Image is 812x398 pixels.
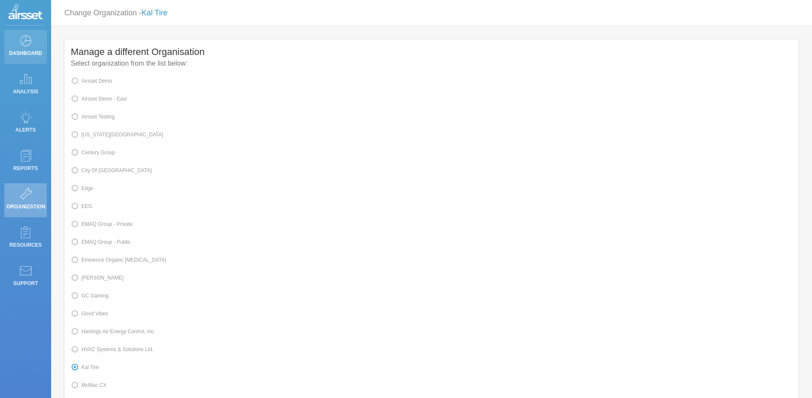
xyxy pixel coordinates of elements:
[6,200,45,213] p: Organization
[9,4,43,21] img: Logo
[71,93,127,104] label: Airsset Demo - East
[71,254,166,265] label: Eminence Organic [MEDICAL_DATA]
[71,75,112,87] label: Airsset Demo
[71,219,133,230] label: EMAQ Group - Private
[4,68,47,102] a: Analysis
[71,380,107,391] label: McMac CX
[71,362,99,373] label: Kal Tire
[71,272,124,283] label: [PERSON_NAME]
[71,236,130,248] label: EMAQ Group - Public
[71,344,153,355] label: HVAC Systems & Solutions Ltd.
[6,124,45,136] p: Alerts
[71,46,792,58] h4: Manage a different Organisation
[6,239,45,251] p: Resources
[71,129,163,140] label: [US_STATE][GEOGRAPHIC_DATA]
[71,201,92,212] label: EEG
[4,107,47,141] a: Alerts
[4,222,47,256] a: Resources
[4,30,47,64] a: Dashboard
[6,162,45,175] p: Reports
[71,111,115,122] label: Airsset Testing
[71,308,108,319] label: Good Vibes
[71,147,115,158] label: Century Group
[64,5,168,21] p: Change Organization -
[71,183,93,194] label: Edge
[71,290,108,301] label: GC Gaming
[6,85,45,98] p: Analysis
[4,183,47,217] a: Organization
[142,9,168,17] a: Kal Tire
[71,326,155,337] label: Hastings Air Energy Control, Inc.
[71,165,152,176] label: City of [GEOGRAPHIC_DATA]
[4,260,47,294] a: Support
[6,47,45,60] p: Dashboard
[6,277,45,290] p: Support
[4,145,47,179] a: Reports
[71,58,792,69] p: Select organization from the list below:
